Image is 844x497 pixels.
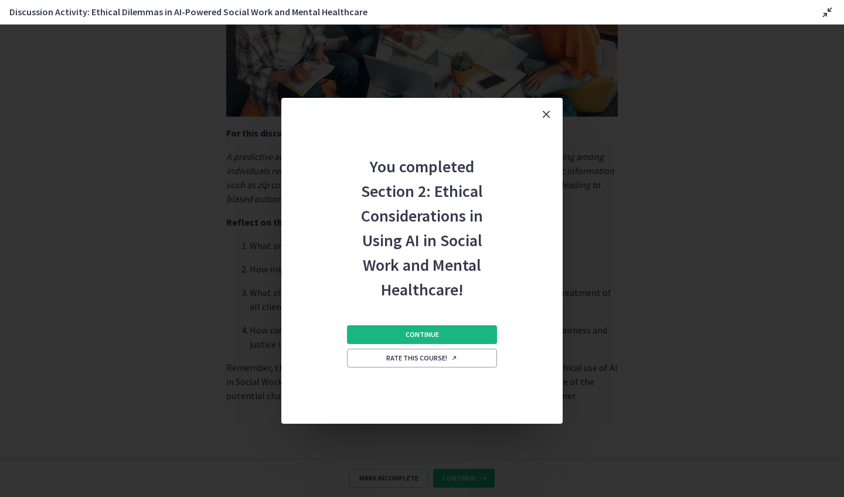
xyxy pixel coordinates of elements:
a: Rate this course! Opens in a new window [347,349,497,367]
span: Rate this course! [386,353,458,363]
span: Continue [406,330,439,339]
button: Continue [347,325,497,344]
i: Opens in a new window [451,355,458,362]
h3: Discussion Activity: Ethical Dilemmas in AI-Powered Social Work and Mental Healthcare [9,5,802,19]
h2: You completed Section 2: Ethical Considerations in Using AI in Social Work and Mental Healthcare! [345,131,499,302]
button: Close [530,98,563,131]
